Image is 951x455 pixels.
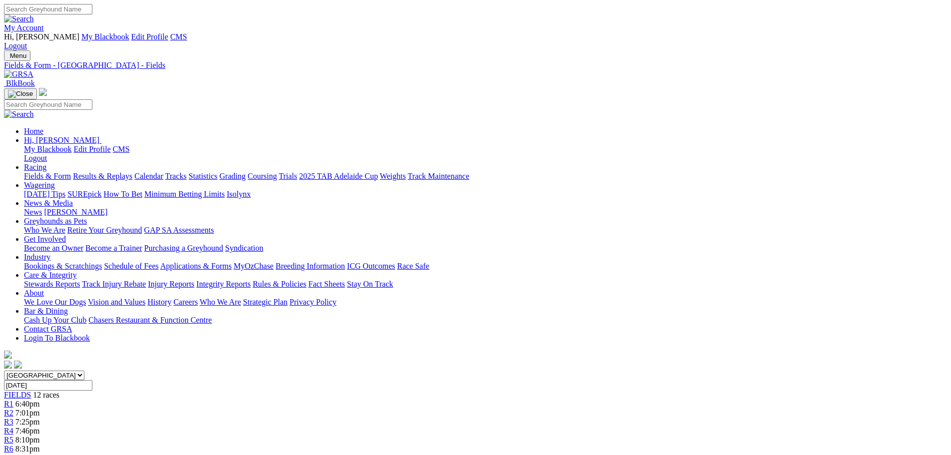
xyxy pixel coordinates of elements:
div: Care & Integrity [24,280,947,289]
a: Who We Are [24,226,65,234]
a: Tracks [165,172,187,180]
img: facebook.svg [4,361,12,369]
a: Bar & Dining [24,307,68,315]
a: Become an Owner [24,244,83,252]
a: CMS [113,145,130,153]
div: Hi, [PERSON_NAME] [24,145,947,163]
a: Retire Your Greyhound [67,226,142,234]
img: logo-grsa-white.png [4,351,12,359]
a: Track Maintenance [408,172,469,180]
a: R4 [4,427,13,435]
a: Wagering [24,181,55,189]
div: Get Involved [24,244,947,253]
a: Coursing [248,172,277,180]
a: Logout [4,41,27,50]
span: BlkBook [6,79,35,87]
a: Results & Replays [73,172,132,180]
a: Hi, [PERSON_NAME] [24,136,101,144]
a: Logout [24,154,47,162]
a: Who We Are [200,298,241,306]
a: Industry [24,253,50,261]
a: MyOzChase [234,262,274,270]
div: Racing [24,172,947,181]
a: News [24,208,42,216]
a: ICG Outcomes [347,262,395,270]
span: 8:31pm [15,445,40,453]
img: Close [8,90,33,98]
span: 8:10pm [15,436,40,444]
a: 2025 TAB Adelaide Cup [299,172,378,180]
span: R5 [4,436,13,444]
img: logo-grsa-white.png [39,88,47,96]
input: Search [4,4,92,14]
a: Racing [24,163,46,171]
a: History [147,298,171,306]
button: Toggle navigation [4,88,37,99]
a: Statistics [189,172,218,180]
a: Privacy Policy [290,298,336,306]
a: SUREpick [67,190,101,198]
span: R6 [4,445,13,453]
div: Greyhounds as Pets [24,226,947,235]
a: Strategic Plan [243,298,288,306]
a: Syndication [225,244,263,252]
a: How To Bet [104,190,143,198]
a: Trials [279,172,297,180]
a: Edit Profile [74,145,111,153]
div: News & Media [24,208,947,217]
a: My Account [4,23,44,32]
a: Applications & Forms [160,262,232,270]
a: BlkBook [4,79,35,87]
a: Fields & Form [24,172,71,180]
a: Grading [220,172,246,180]
a: Login To Blackbook [24,334,90,342]
img: GRSA [4,70,33,79]
a: Greyhounds as Pets [24,217,87,225]
a: News & Media [24,199,73,207]
a: R2 [4,409,13,417]
a: R1 [4,400,13,408]
a: Edit Profile [131,32,168,41]
button: Toggle navigation [4,50,30,61]
span: FIELDS [4,391,31,399]
a: Contact GRSA [24,325,72,333]
img: Search [4,14,34,23]
a: We Love Our Dogs [24,298,86,306]
a: Get Involved [24,235,66,243]
a: Stewards Reports [24,280,80,288]
div: About [24,298,947,307]
input: Select date [4,380,92,391]
a: Weights [380,172,406,180]
a: GAP SA Assessments [144,226,214,234]
input: Search [4,99,92,110]
img: twitter.svg [14,361,22,369]
div: My Account [4,32,947,50]
a: R3 [4,418,13,426]
a: Isolynx [227,190,251,198]
a: Cash Up Your Club [24,316,86,324]
a: Purchasing a Greyhound [144,244,223,252]
a: Minimum Betting Limits [144,190,225,198]
a: My Blackbook [24,145,72,153]
a: Become a Trainer [85,244,142,252]
a: Integrity Reports [196,280,251,288]
a: Chasers Restaurant & Function Centre [88,316,212,324]
a: Stay On Track [347,280,393,288]
a: CMS [170,32,187,41]
span: 6:40pm [15,400,40,408]
span: 12 races [33,391,59,399]
a: Home [24,127,43,135]
a: Care & Integrity [24,271,77,279]
span: Hi, [PERSON_NAME] [4,32,79,41]
a: My Blackbook [81,32,129,41]
a: About [24,289,44,297]
div: Wagering [24,190,947,199]
div: Bar & Dining [24,316,947,325]
span: 7:01pm [15,409,40,417]
img: Search [4,110,34,119]
a: Breeding Information [276,262,345,270]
